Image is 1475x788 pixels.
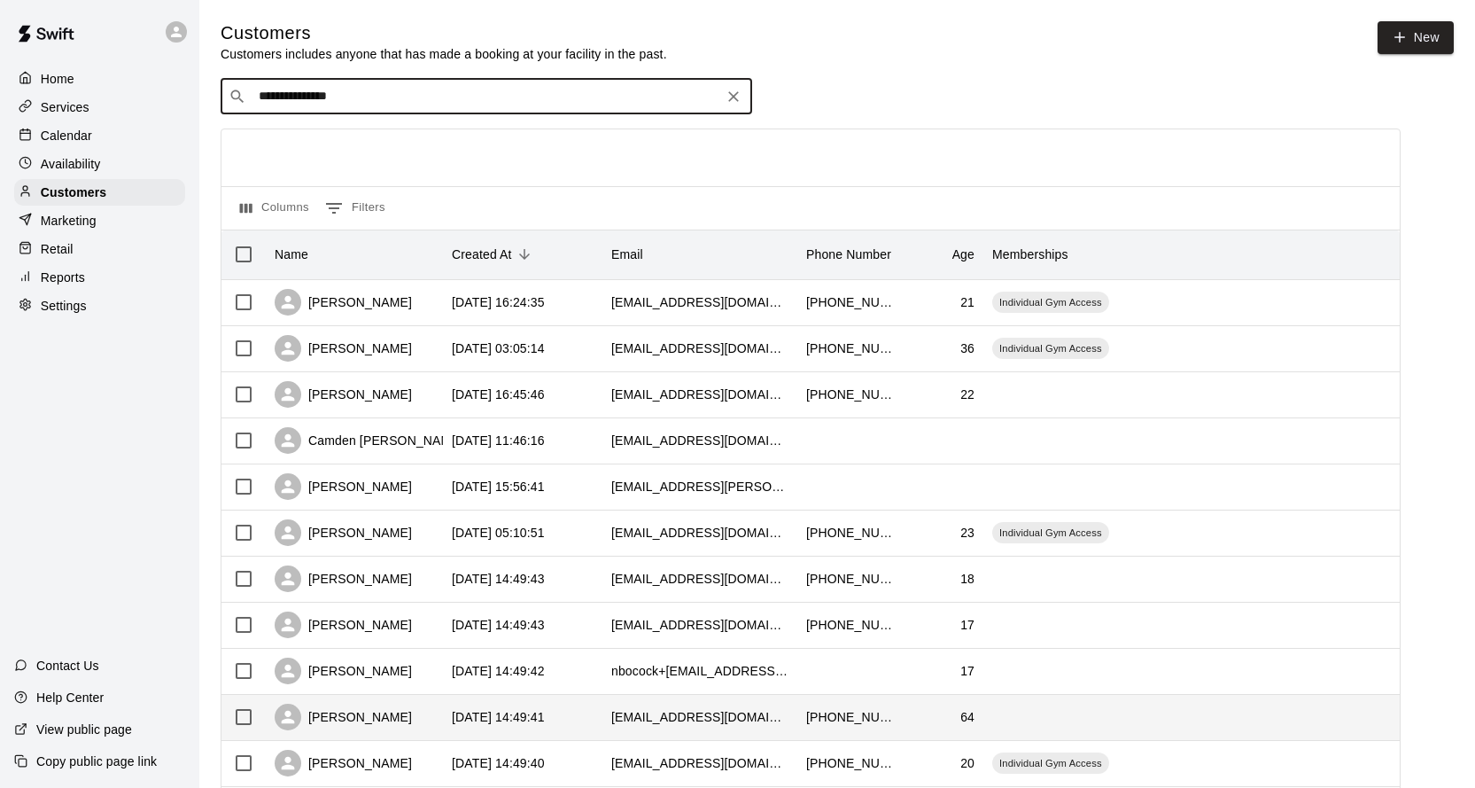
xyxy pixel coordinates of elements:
[14,293,185,319] a: Settings
[806,570,895,588] div: +15407626000
[904,230,983,279] div: Age
[960,339,974,357] div: 36
[512,242,537,267] button: Sort
[36,753,157,770] p: Copy public page link
[14,236,185,262] a: Retail
[721,84,746,109] button: Clear
[806,754,895,772] div: +15406137671
[992,295,1109,309] span: Individual Gym Access
[14,151,185,177] a: Availability
[992,230,1068,279] div: Memberships
[443,230,602,279] div: Created At
[236,194,314,222] button: Select columns
[960,616,974,634] div: 17
[14,122,185,149] a: Calendar
[41,127,92,144] p: Calendar
[960,293,974,311] div: 21
[41,240,74,258] p: Retail
[992,292,1109,313] div: Individual Gym Access
[452,708,545,726] div: 2025-08-21 14:49:41
[452,293,545,311] div: 2025-09-18 16:24:35
[275,612,412,638] div: [PERSON_NAME]
[992,753,1109,774] div: Individual Gym Access
[266,230,443,279] div: Name
[1378,21,1454,54] a: New
[960,570,974,588] div: 18
[992,522,1109,543] div: Individual Gym Access
[275,381,412,408] div: [PERSON_NAME]
[992,526,1109,540] span: Individual Gym Access
[452,478,545,495] div: 2025-08-31 15:56:41
[36,689,104,706] p: Help Center
[960,524,974,542] div: 23
[275,427,463,454] div: Camden [PERSON_NAME]
[611,708,788,726] div: smlegodluvsu@aol.com
[611,754,788,772] div: twpeters54@gmail.com
[14,94,185,121] a: Services
[992,341,1109,355] span: Individual Gym Access
[14,264,185,291] a: Reports
[275,658,412,684] div: [PERSON_NAME]
[275,473,412,500] div: [PERSON_NAME]
[960,386,974,403] div: 22
[611,616,788,634] div: hathawaymc1209+child674cc754d08fd8.17155387@gmail.com
[221,79,752,114] div: Search customers by name or email
[806,339,895,357] div: +15408927752
[452,230,512,279] div: Created At
[275,704,412,730] div: [PERSON_NAME]
[275,566,412,592] div: [PERSON_NAME]
[611,570,788,588] div: zaneblawson@gmail.com
[806,708,895,726] div: +15405411900
[275,750,412,776] div: [PERSON_NAME]
[452,339,545,357] div: 2025-09-18 03:05:14
[806,386,895,403] div: +16094808999
[611,478,788,495] div: robinleonard@cox.net
[806,524,895,542] div: +15405198332
[611,524,788,542] div: kalebcrawford645@gmail.com
[960,754,974,772] div: 20
[275,289,412,316] div: [PERSON_NAME]
[36,721,132,738] p: View public page
[797,230,904,279] div: Phone Number
[983,230,1249,279] div: Memberships
[452,662,545,680] div: 2025-08-21 14:49:42
[611,386,788,403] div: bhuntervonzelowitz@gmail.com
[275,335,412,362] div: [PERSON_NAME]
[452,386,545,403] div: 2025-09-17 16:45:46
[992,756,1109,770] span: Individual Gym Access
[960,708,974,726] div: 64
[41,70,74,88] p: Home
[806,230,891,279] div: Phone Number
[275,230,308,279] div: Name
[611,662,788,680] div: nbocock+child652462651360b9.01040371@yahoo.com
[41,183,106,201] p: Customers
[41,297,87,315] p: Settings
[952,230,974,279] div: Age
[806,616,895,634] div: +15402007112
[602,230,797,279] div: Email
[452,570,545,588] div: 2025-08-21 14:49:43
[321,194,390,222] button: Show filters
[611,230,643,279] div: Email
[275,519,412,546] div: [PERSON_NAME]
[806,293,895,311] div: +15404949375
[221,21,667,45] h5: Customers
[41,269,85,286] p: Reports
[960,662,974,680] div: 17
[14,179,185,206] a: Customers
[452,616,545,634] div: 2025-08-21 14:49:43
[36,657,99,675] p: Contact Us
[452,432,545,449] div: 2025-09-14 11:46:16
[41,155,101,173] p: Availability
[14,207,185,234] a: Marketing
[14,66,185,92] a: Home
[41,212,97,230] p: Marketing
